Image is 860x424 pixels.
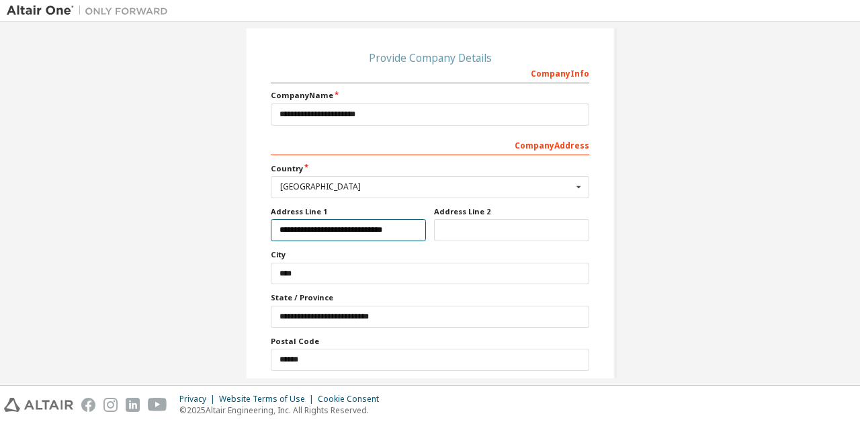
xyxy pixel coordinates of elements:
[103,398,118,412] img: instagram.svg
[148,398,167,412] img: youtube.svg
[271,134,589,155] div: Company Address
[271,62,589,83] div: Company Info
[4,398,73,412] img: altair_logo.svg
[126,398,140,412] img: linkedin.svg
[271,54,589,62] div: Provide Company Details
[271,249,589,260] label: City
[179,405,387,416] p: © 2025 Altair Engineering, Inc. All Rights Reserved.
[271,163,589,174] label: Country
[318,394,387,405] div: Cookie Consent
[81,398,95,412] img: facebook.svg
[7,4,175,17] img: Altair One
[280,183,572,191] div: [GEOGRAPHIC_DATA]
[179,394,219,405] div: Privacy
[271,206,426,217] label: Address Line 1
[271,292,589,303] label: State / Province
[271,336,589,347] label: Postal Code
[271,90,589,101] label: Company Name
[219,394,318,405] div: Website Terms of Use
[434,206,589,217] label: Address Line 2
